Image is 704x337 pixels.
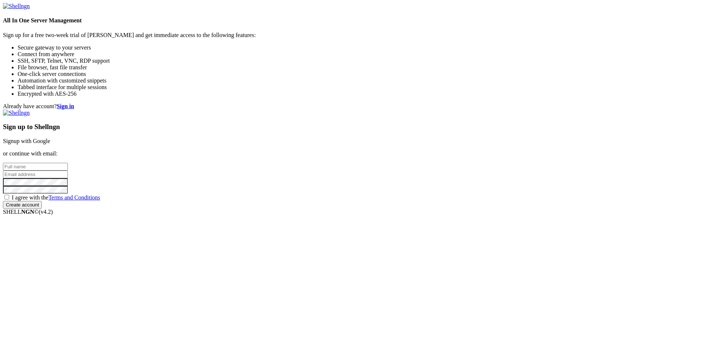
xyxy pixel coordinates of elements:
li: Secure gateway to your servers [18,44,701,51]
p: or continue with email: [3,150,701,157]
li: SSH, SFTP, Telnet, VNC, RDP support [18,58,701,64]
div: Already have account? [3,103,701,110]
span: I agree with the [12,194,100,201]
input: Create account [3,201,42,209]
h3: Sign up to Shellngn [3,123,701,131]
span: 4.2.0 [39,209,53,215]
li: Tabbed interface for multiple sessions [18,84,701,91]
li: Connect from anywhere [18,51,701,58]
img: Shellngn [3,3,30,10]
input: I agree with theTerms and Conditions [4,195,9,199]
b: NGN [21,209,34,215]
h4: All In One Server Management [3,17,701,24]
li: File browser, fast file transfer [18,64,701,71]
li: One-click server connections [18,71,701,77]
li: Automation with customized snippets [18,77,701,84]
p: Sign up for a free two-week trial of [PERSON_NAME] and get immediate access to the following feat... [3,32,701,39]
a: Terms and Conditions [48,194,100,201]
a: Signup with Google [3,138,50,144]
input: Email address [3,171,68,178]
li: Encrypted with AES-256 [18,91,701,97]
span: SHELL © [3,209,53,215]
a: Sign in [57,103,74,109]
input: Full name [3,163,68,171]
img: Shellngn [3,110,30,116]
